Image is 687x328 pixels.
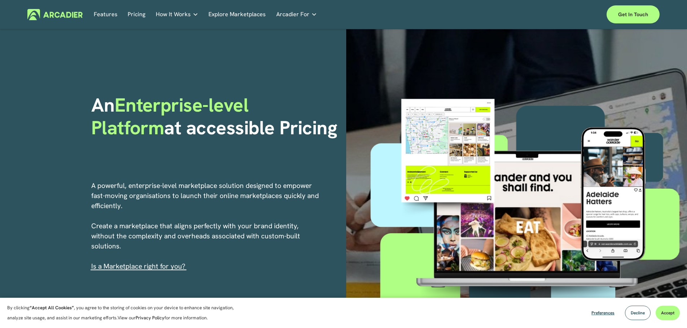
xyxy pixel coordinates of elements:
[93,262,185,271] a: s a Marketplace right for you?
[91,93,254,140] span: Enterprise-level Platform
[625,306,651,320] button: Decline
[156,9,191,19] span: How It Works
[276,9,317,20] a: folder dropdown
[27,9,83,20] img: Arcadier
[136,315,164,321] a: Privacy Policy
[156,9,198,20] a: folder dropdown
[94,9,118,20] a: Features
[607,5,660,23] a: Get in touch
[128,9,145,20] a: Pricing
[208,9,266,20] a: Explore Marketplaces
[276,9,309,19] span: Arcadier For
[30,305,74,311] strong: “Accept All Cookies”
[661,310,674,316] span: Accept
[591,310,615,316] span: Preferences
[91,181,320,271] p: A powerful, enterprise-level marketplace solution designed to empower fast-moving organisations t...
[91,94,341,139] h1: An at accessible Pricing
[91,262,185,271] span: I
[7,303,242,323] p: By clicking , you agree to the storing of cookies on your device to enhance site navigation, anal...
[656,306,680,320] button: Accept
[631,310,645,316] span: Decline
[586,306,620,320] button: Preferences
